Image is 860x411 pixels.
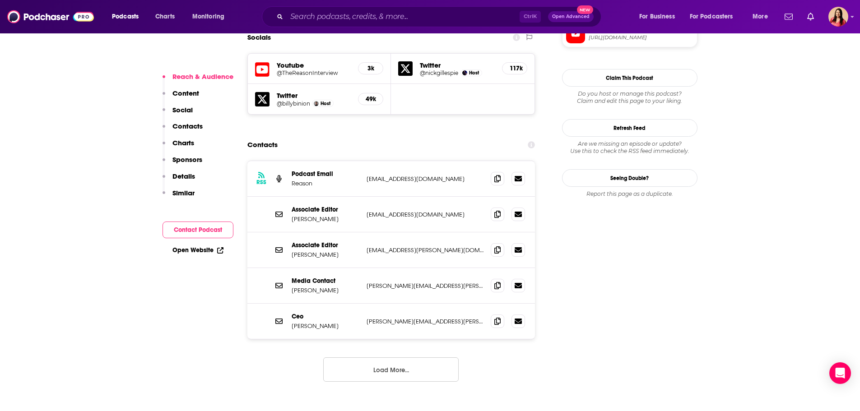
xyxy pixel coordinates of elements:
[633,9,686,24] button: open menu
[163,72,233,89] button: Reach & Audience
[163,155,202,172] button: Sponsors
[277,91,351,100] h5: Twitter
[163,106,193,122] button: Social
[277,61,351,69] h5: Youtube
[163,122,203,139] button: Contacts
[829,362,851,384] div: Open Intercom Messenger
[690,10,733,23] span: For Podcasters
[562,69,697,87] button: Claim This Podcast
[106,9,150,24] button: open menu
[520,11,541,23] span: Ctrl K
[566,24,693,43] a: YouTube[URL][DOMAIN_NAME]
[562,90,697,97] span: Do you host or manage this podcast?
[277,100,310,107] a: @billybinion
[163,189,195,205] button: Similar
[292,313,359,320] p: Ceo
[172,122,203,130] p: Contacts
[247,29,271,46] h2: Socials
[292,206,359,213] p: Associate Editor
[256,179,266,186] h3: RSS
[589,34,693,41] span: https://www.youtube.com/@TheReasonInterview
[314,101,319,106] img: Billy Binion
[292,241,359,249] p: Associate Editor
[172,72,233,81] p: Reach & Audience
[292,215,359,223] p: [PERSON_NAME]
[323,357,459,382] button: Load More...
[548,11,594,22] button: Open AdvancedNew
[172,89,199,97] p: Content
[367,318,484,325] p: [PERSON_NAME][EMAIL_ADDRESS][PERSON_NAME][DOMAIN_NAME]
[684,9,746,24] button: open menu
[292,286,359,294] p: [PERSON_NAME]
[292,277,359,285] p: Media Contact
[270,6,610,27] div: Search podcasts, credits, & more...
[562,140,697,155] div: Are we missing an episode or update? Use this to check the RSS feed immediately.
[149,9,180,24] a: Charts
[186,9,236,24] button: open menu
[577,5,593,14] span: New
[510,65,520,72] h5: 117k
[172,172,195,180] p: Details
[420,69,458,76] a: @nickgillespie
[163,222,233,238] button: Contact Podcast
[562,169,697,187] a: Seeing Double?
[366,95,376,103] h5: 49k
[469,70,479,76] span: Host
[828,7,848,27] img: User Profile
[292,322,359,330] p: [PERSON_NAME]
[163,89,199,106] button: Content
[155,10,175,23] span: Charts
[367,282,484,290] p: [PERSON_NAME][EMAIL_ADDRESS][PERSON_NAME][DOMAIN_NAME]
[753,10,768,23] span: More
[562,90,697,105] div: Claim and edit this page to your liking.
[292,251,359,259] p: [PERSON_NAME]
[172,139,194,147] p: Charts
[292,170,359,178] p: Podcast Email
[420,61,495,69] h5: Twitter
[552,14,590,19] span: Open Advanced
[367,175,484,183] p: [EMAIL_ADDRESS][DOMAIN_NAME]
[781,9,796,24] a: Show notifications dropdown
[367,211,484,218] p: [EMAIL_ADDRESS][DOMAIN_NAME]
[163,172,195,189] button: Details
[804,9,818,24] a: Show notifications dropdown
[172,155,202,164] p: Sponsors
[828,7,848,27] span: Logged in as michelle.weinfurt
[287,9,520,24] input: Search podcasts, credits, & more...
[112,10,139,23] span: Podcasts
[639,10,675,23] span: For Business
[7,8,94,25] img: Podchaser - Follow, Share and Rate Podcasts
[366,65,376,72] h5: 3k
[292,180,359,187] p: Reason
[247,136,278,153] h2: Contacts
[562,190,697,198] div: Report this page as a duplicate.
[192,10,224,23] span: Monitoring
[462,70,467,75] img: Nick Gillespie
[828,7,848,27] button: Show profile menu
[172,246,223,254] a: Open Website
[562,119,697,137] button: Refresh Feed
[367,246,484,254] p: [EMAIL_ADDRESS][PERSON_NAME][DOMAIN_NAME]
[172,106,193,114] p: Social
[172,189,195,197] p: Similar
[321,101,330,106] span: Host
[163,139,194,155] button: Charts
[277,69,351,76] a: @TheReasonInterview
[746,9,779,24] button: open menu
